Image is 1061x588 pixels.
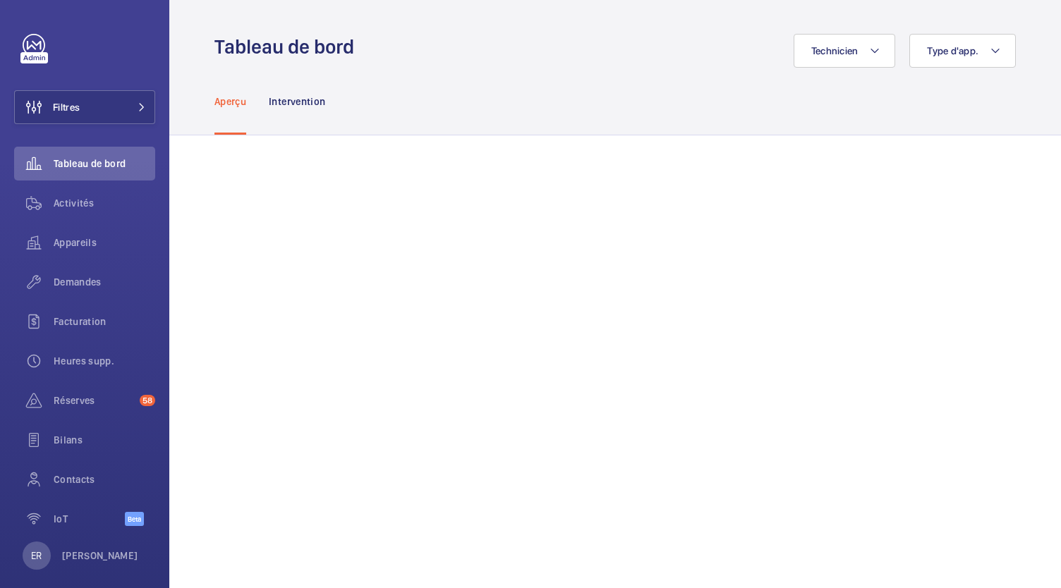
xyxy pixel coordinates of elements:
span: Appareils [54,235,155,250]
h1: Tableau de bord [214,34,363,60]
button: Type d'app. [909,34,1016,68]
span: Technicien [811,45,859,56]
p: Intervention [269,94,325,109]
p: ER [31,549,42,563]
p: Aperçu [214,94,246,109]
span: Bilans [54,433,155,447]
span: Beta [125,512,144,526]
button: Technicien [794,34,896,68]
span: IoT [54,512,125,526]
button: Filtres [14,90,155,124]
span: Type d'app. [927,45,978,56]
span: Filtres [53,100,80,114]
span: Facturation [54,314,155,329]
span: Activités [54,196,155,210]
span: Heures supp. [54,354,155,368]
span: Contacts [54,472,155,486]
span: Réserves [54,393,134,408]
span: Demandes [54,275,155,289]
span: 58 [140,395,155,406]
p: [PERSON_NAME] [62,549,138,563]
span: Tableau de bord [54,157,155,171]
